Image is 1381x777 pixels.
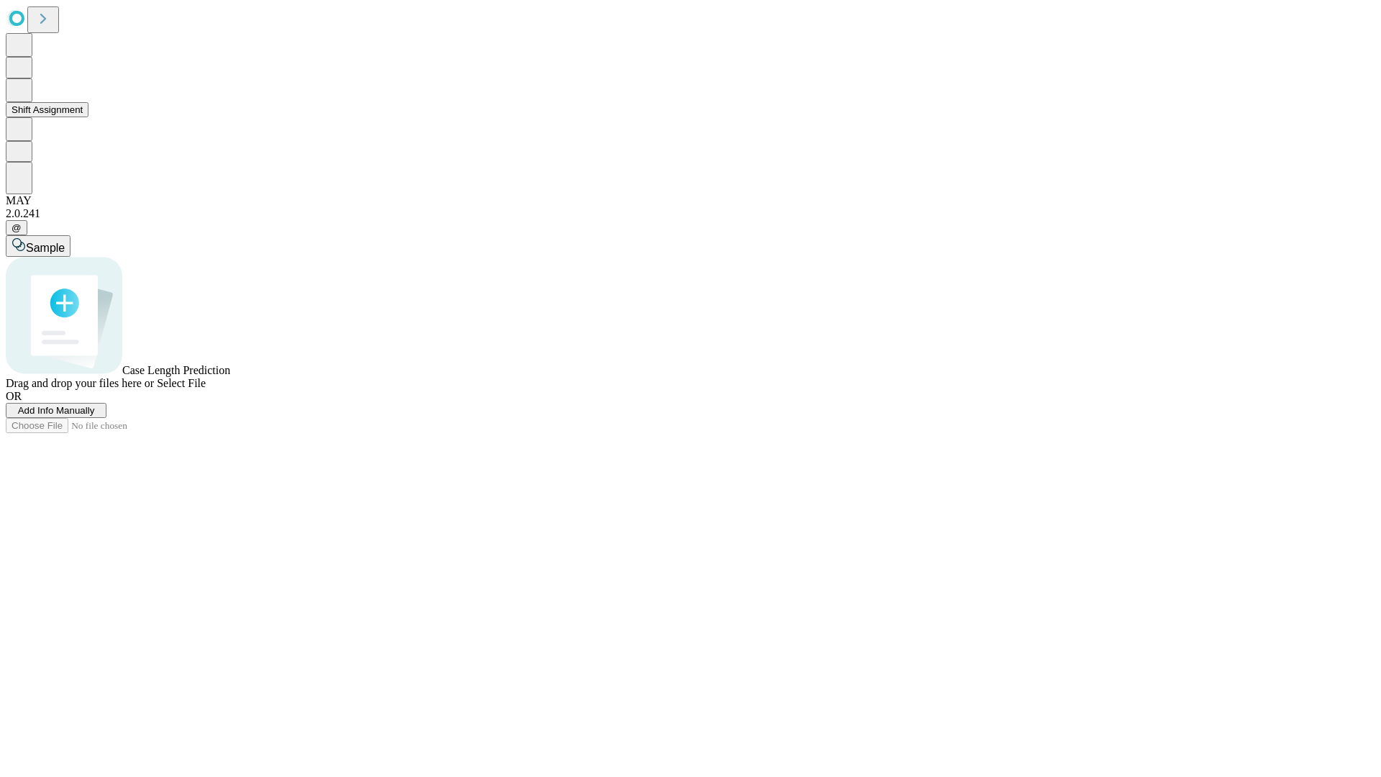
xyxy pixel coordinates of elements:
[6,390,22,402] span: OR
[6,102,88,117] button: Shift Assignment
[26,242,65,254] span: Sample
[6,377,154,389] span: Drag and drop your files here or
[157,377,206,389] span: Select File
[6,220,27,235] button: @
[6,403,106,418] button: Add Info Manually
[6,194,1375,207] div: MAY
[12,222,22,233] span: @
[122,364,230,376] span: Case Length Prediction
[18,405,95,416] span: Add Info Manually
[6,207,1375,220] div: 2.0.241
[6,235,70,257] button: Sample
